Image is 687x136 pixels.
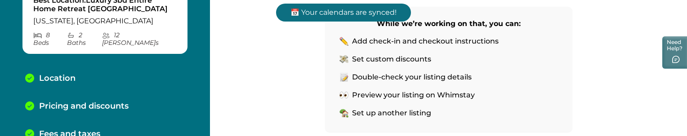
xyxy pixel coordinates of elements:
[339,55,348,64] img: money-icon
[352,73,472,82] p: Double-check your listing details
[339,37,348,46] img: pencil-icon
[339,109,348,118] img: home-icon
[276,4,411,22] p: 📅 Your calendars are synced!
[39,74,76,83] p: Location
[352,55,431,64] p: Set custom discounts
[33,31,67,47] p: 8 Bed s
[339,73,348,82] img: list-pencil-icon
[39,101,129,111] p: Pricing and discounts
[339,18,558,30] p: While we’re working on that, you can:
[339,91,348,100] img: eyes-icon
[33,17,177,26] p: [US_STATE], [GEOGRAPHIC_DATA]
[102,31,177,47] p: 12 [PERSON_NAME] s
[352,109,431,118] p: Set up another listing
[67,31,102,47] p: 2 Bath s
[352,91,475,100] p: Preview your listing on Whimstay
[352,37,499,46] p: Add check-in and checkout instructions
